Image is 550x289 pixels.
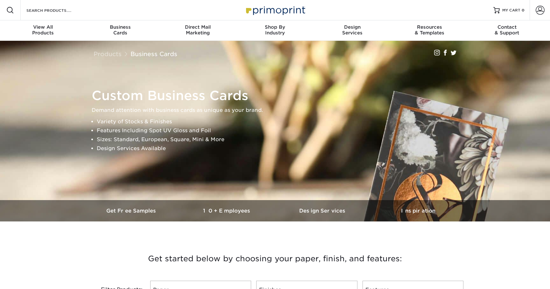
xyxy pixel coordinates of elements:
span: MY CART [502,8,520,13]
div: Products [4,24,82,36]
input: SEARCH PRODUCTS..... [26,6,88,14]
div: Cards [82,24,159,36]
h3: Inspiration [370,208,466,214]
div: & Templates [391,24,468,36]
img: Primoprint [243,3,307,17]
a: Contact& Support [468,20,546,41]
span: Business [82,24,159,30]
span: Resources [391,24,468,30]
a: Products [94,50,122,57]
a: Design Services [275,200,370,221]
div: Services [314,24,391,36]
span: Design [314,24,391,30]
a: Shop ByIndustry [236,20,314,41]
a: BusinessCards [82,20,159,41]
h1: Custom Business Cards [92,88,464,103]
a: Resources& Templates [391,20,468,41]
span: 0 [522,8,525,12]
a: Inspiration [370,200,466,221]
h3: Design Services [275,208,370,214]
span: Shop By [236,24,314,30]
li: Variety of Stocks & Finishes [97,117,464,126]
span: View All [4,24,82,30]
a: DesignServices [314,20,391,41]
a: Direct MailMarketing [159,20,236,41]
a: View AllProducts [4,20,82,41]
p: Demand attention with business cards as unique as your brand. [92,106,464,115]
a: Get Free Samples [84,200,180,221]
a: 10+ Employees [180,200,275,221]
h3: Get started below by choosing your paper, finish, and features: [89,244,461,273]
span: Direct Mail [159,24,236,30]
span: Contact [468,24,546,30]
a: Business Cards [130,50,177,57]
li: Design Services Available [97,144,464,153]
div: & Support [468,24,546,36]
h3: 10+ Employees [180,208,275,214]
h3: Get Free Samples [84,208,180,214]
li: Sizes: Standard, European, Square, Mini & More [97,135,464,144]
li: Features Including Spot UV Gloss and Foil [97,126,464,135]
div: Industry [236,24,314,36]
div: Marketing [159,24,236,36]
